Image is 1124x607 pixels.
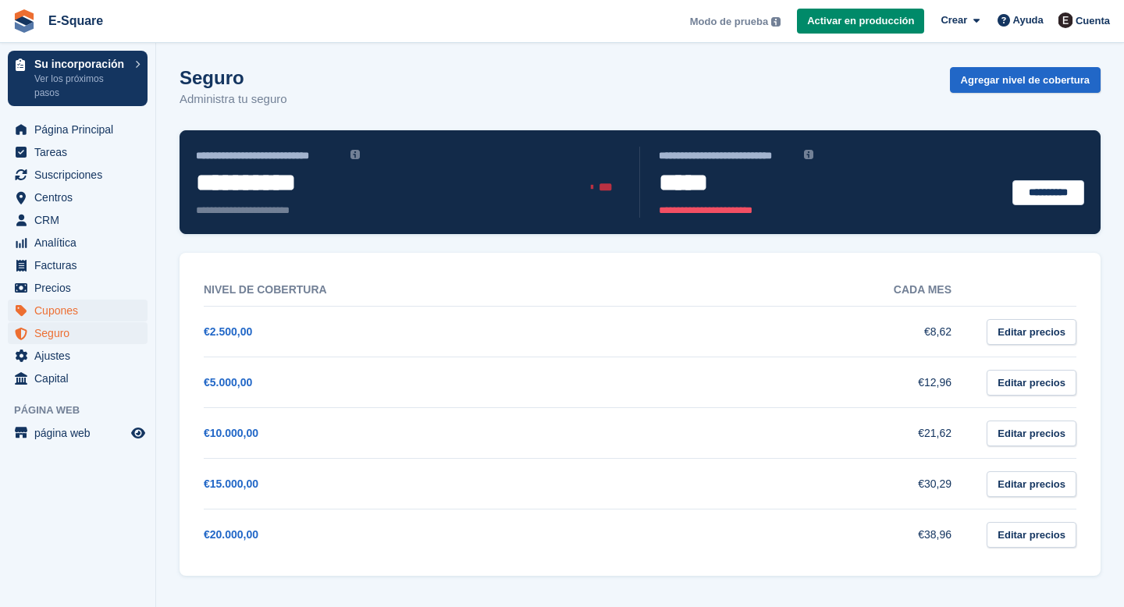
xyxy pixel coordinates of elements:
[34,209,128,231] span: CRM
[593,408,983,459] td: €21,62
[34,164,128,186] span: Suscripciones
[34,345,128,367] span: Ajustes
[987,421,1076,446] a: Editar precios
[1058,12,1073,28] img: Lucas Marabotti
[987,370,1076,396] a: Editar precios
[42,8,109,34] a: E-Square
[8,300,148,321] a: menu
[593,274,983,307] th: Cada mes
[8,209,148,231] a: menu
[34,141,128,163] span: Tareas
[204,325,252,338] a: €2.500,00
[8,322,148,344] a: menu
[34,277,128,299] span: Precios
[8,422,148,444] a: menú
[941,12,967,28] span: Crear
[34,254,128,276] span: Facturas
[8,141,148,163] a: menu
[8,51,148,106] a: Su incorporación Ver los próximos pasos
[804,150,813,159] img: icon-info-grey-7440780725fd019a000dd9b08b2336e03edf1995a4989e88bcd33f0948082b44.svg
[807,13,914,29] span: Activar en producción
[34,186,128,208] span: Centros
[34,322,128,344] span: Seguro
[34,300,128,321] span: Cupones
[8,164,148,186] a: menu
[987,319,1076,345] a: Editar precios
[12,9,36,33] img: stora-icon-8386f47178a22dfd0bd8f6a31ec36ba5ce8667c1dd55bd0f319d3a0aa187defe.svg
[34,59,127,69] p: Su incorporación
[8,232,148,254] a: menu
[34,422,128,444] span: página web
[593,509,983,560] td: €38,96
[34,232,128,254] span: Analítica
[204,274,593,307] th: Nivel de cobertura
[204,477,258,490] a: €15.000,00
[8,367,148,389] a: menu
[690,14,768,30] span: Modo de prueba
[771,17,781,27] img: icon-info-grey-7440780725fd019a000dd9b08b2336e03edf1995a4989e88bcd33f0948082b44.svg
[14,403,155,418] span: Página web
[1013,12,1044,28] span: Ayuda
[8,345,148,367] a: menu
[34,367,128,389] span: Capital
[34,72,127,100] p: Ver los próximos pasos
[593,357,983,408] td: €12,96
[797,9,924,34] a: Activar en producción
[1076,13,1110,29] span: Cuenta
[204,427,258,439] a: €10.000,00
[950,67,1101,93] a: Agregar nivel de cobertura
[593,459,983,509] td: €30,29
[8,186,148,208] a: menu
[34,119,128,140] span: Página Principal
[129,424,148,442] a: Vista previa de la tienda
[987,522,1076,548] a: Editar precios
[350,150,360,159] img: icon-info-grey-7440780725fd019a000dd9b08b2336e03edf1995a4989e88bcd33f0948082b44.svg
[8,119,148,140] a: menu
[180,67,287,88] h1: Seguro
[204,376,252,389] a: €5.000,00
[8,254,148,276] a: menu
[987,471,1076,497] a: Editar precios
[204,528,258,541] a: €20.000,00
[593,307,983,357] td: €8,62
[8,277,148,299] a: menu
[180,91,287,108] p: Administra tu seguro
